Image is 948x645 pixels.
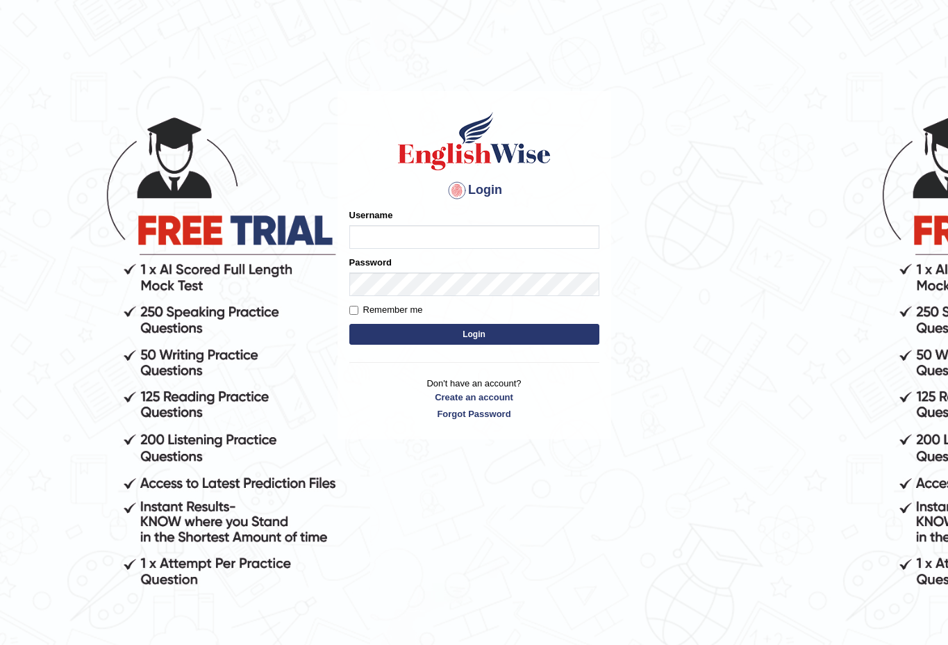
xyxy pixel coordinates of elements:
label: Remember me [349,303,423,317]
label: Username [349,209,393,222]
img: Logo of English Wise sign in for intelligent practice with AI [395,110,554,172]
p: Don't have an account? [349,377,599,420]
input: Remember me [349,306,358,315]
a: Forgot Password [349,407,599,421]
a: Create an account [349,391,599,404]
button: Login [349,324,599,345]
h4: Login [349,179,599,202]
label: Password [349,256,392,269]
